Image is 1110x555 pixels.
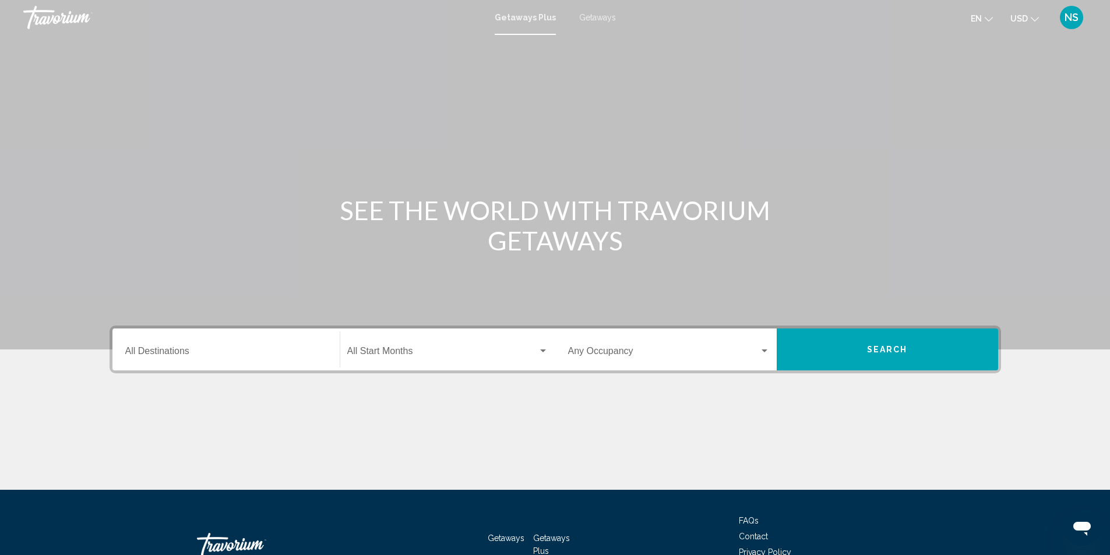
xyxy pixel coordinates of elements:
[1065,12,1079,23] span: NS
[867,345,908,355] span: Search
[112,328,998,370] div: Search widget
[495,13,556,22] a: Getaways Plus
[739,516,759,525] a: FAQs
[488,533,524,543] a: Getaways
[1010,14,1028,23] span: USD
[739,532,768,541] a: Contact
[337,195,774,256] h1: SEE THE WORLD WITH TRAVORIUM GETAWAYS
[971,10,993,27] button: Change language
[579,13,616,22] a: Getaways
[23,6,483,29] a: Travorium
[1010,10,1039,27] button: Change currency
[777,328,998,370] button: Search
[1056,5,1087,30] button: User Menu
[971,14,982,23] span: en
[1063,508,1101,546] iframe: Button to launch messaging window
